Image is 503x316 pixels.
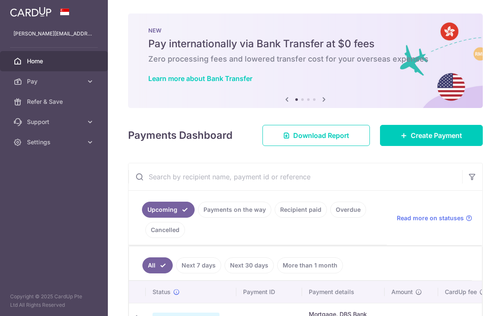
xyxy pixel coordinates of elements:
a: Next 30 days [225,257,274,273]
span: Create Payment [411,130,462,140]
span: Support [27,118,83,126]
p: [PERSON_NAME][EMAIL_ADDRESS][DOMAIN_NAME] [13,30,94,38]
input: Search by recipient name, payment id or reference [128,163,462,190]
span: Download Report [293,130,349,140]
th: Payment details [302,281,385,303]
a: Payments on the way [198,202,271,218]
a: Cancelled [145,222,185,238]
p: NEW [148,27,463,34]
th: Payment ID [236,281,302,303]
a: Create Payment [380,125,483,146]
a: Recipient paid [275,202,327,218]
span: Amount [391,288,413,296]
span: Read more on statuses [397,214,464,222]
h4: Payments Dashboard [128,128,233,143]
span: CardUp fee [445,288,477,296]
h5: Pay internationally via Bank Transfer at $0 fees [148,37,463,51]
img: CardUp [10,7,51,17]
span: Status [153,288,171,296]
a: Learn more about Bank Transfer [148,74,252,83]
a: Overdue [330,202,366,218]
a: Next 7 days [176,257,221,273]
span: Settings [27,138,83,146]
a: Read more on statuses [397,214,472,222]
a: All [142,257,173,273]
span: Pay [27,77,83,86]
a: Download Report [262,125,370,146]
h6: Zero processing fees and lowered transfer cost for your overseas expenses [148,54,463,64]
span: Refer & Save [27,97,83,106]
img: Bank transfer banner [128,14,483,108]
a: Upcoming [142,202,195,218]
span: Home [27,57,83,65]
a: More than 1 month [277,257,343,273]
